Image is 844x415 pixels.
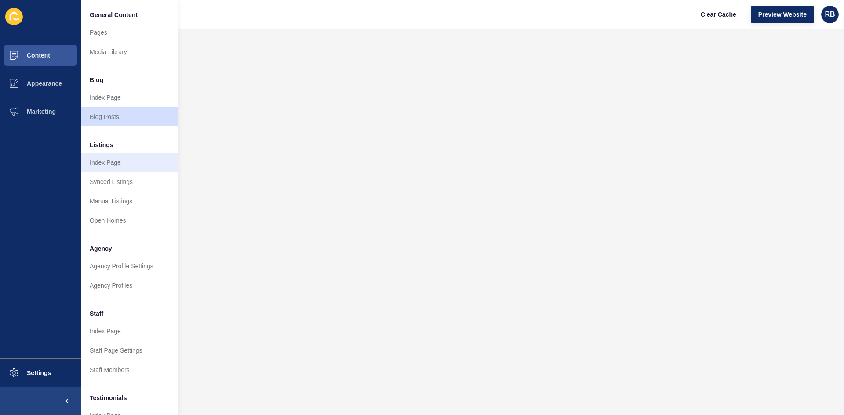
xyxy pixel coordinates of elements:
span: Preview Website [758,10,807,19]
a: Manual Listings [81,191,178,211]
span: General Content [90,11,138,19]
a: Staff Members [81,360,178,379]
button: Clear Cache [693,6,744,23]
span: Blog [90,76,103,84]
a: Synced Listings [81,172,178,191]
span: Agency [90,244,112,253]
span: Listings [90,141,113,149]
a: Pages [81,23,178,42]
a: Blog Posts [81,107,178,126]
a: Media Library [81,42,178,61]
a: Agency Profile Settings [81,256,178,276]
a: Index Page [81,321,178,341]
span: Testimonials [90,393,127,402]
span: Clear Cache [701,10,736,19]
button: Preview Website [751,6,814,23]
a: Index Page [81,153,178,172]
a: Open Homes [81,211,178,230]
span: RB [825,10,835,19]
a: Index Page [81,88,178,107]
a: Staff Page Settings [81,341,178,360]
a: Agency Profiles [81,276,178,295]
span: Staff [90,309,103,318]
